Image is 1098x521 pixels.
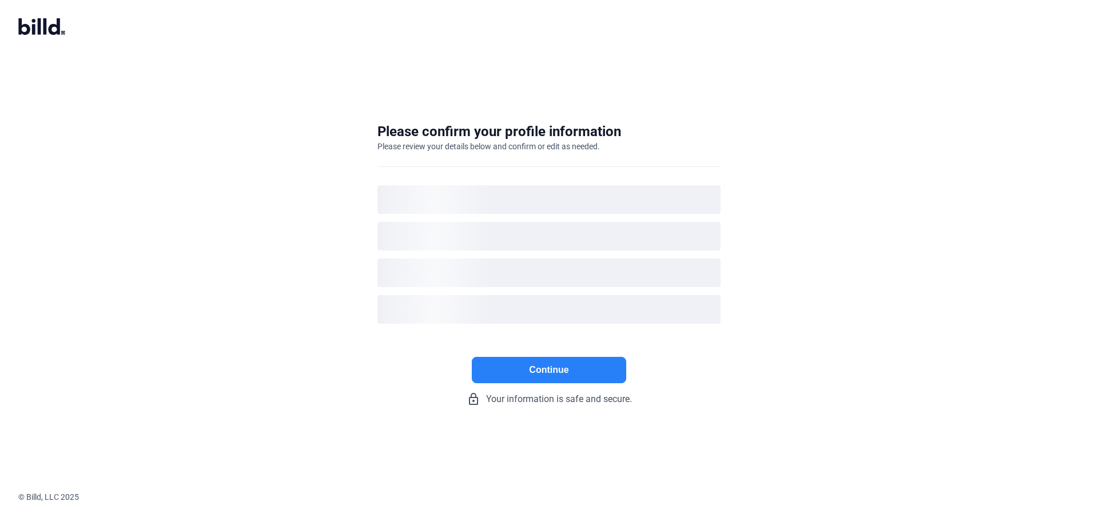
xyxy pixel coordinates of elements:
[377,295,721,324] div: loading
[467,392,480,406] mat-icon: lock_outline
[377,258,721,287] div: loading
[377,392,721,406] div: Your information is safe and secure.
[377,122,621,141] div: Please confirm your profile information
[377,185,721,214] div: loading
[472,357,626,383] button: Continue
[377,141,600,152] div: Please review your details below and confirm or edit as needed.
[18,491,1098,503] div: © Billd, LLC 2025
[377,222,721,250] div: loading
